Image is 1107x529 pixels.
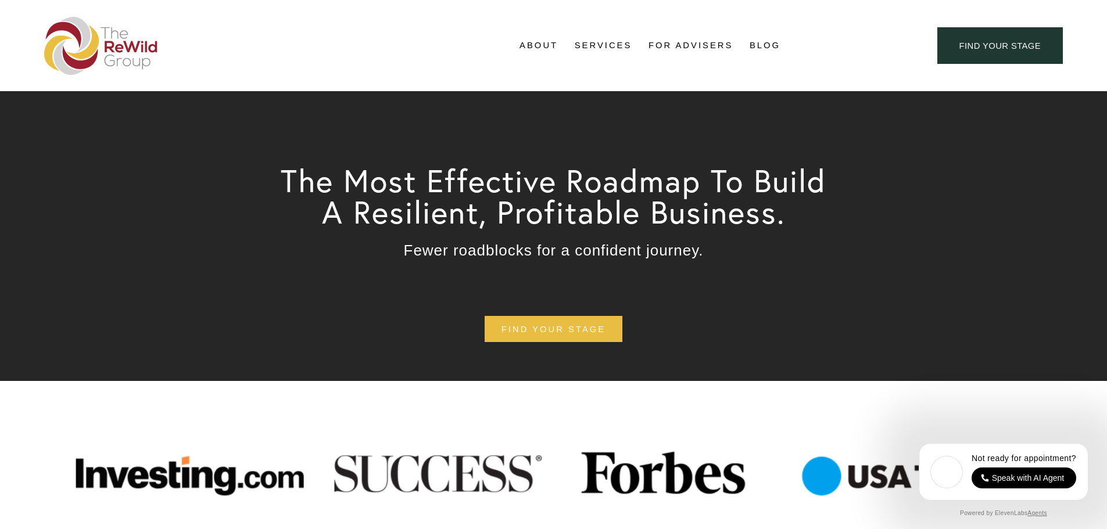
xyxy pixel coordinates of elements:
[281,161,836,232] span: The Most Effective Roadmap To Build A Resilient, Profitable Business.
[575,38,632,53] span: Services
[750,37,780,55] a: Blog
[520,38,558,53] span: About
[575,37,632,55] a: folder dropdown
[649,37,733,55] a: For Advisers
[404,242,704,259] span: Fewer roadblocks for a confident journey.
[937,27,1063,64] a: find your stage
[44,17,158,75] img: The ReWild Group
[520,37,558,55] a: folder dropdown
[485,316,622,342] a: find your stage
